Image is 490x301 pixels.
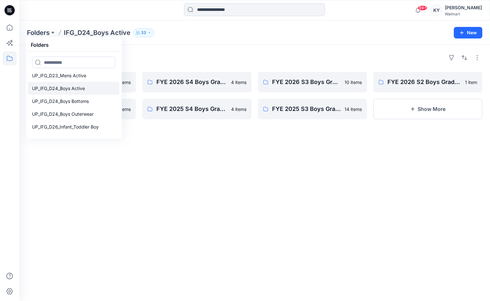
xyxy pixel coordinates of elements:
[373,72,482,92] a: FYE 2026 S2 Boys Grade/Jump size review1 item
[272,105,341,113] p: FYE 2025 S3 Boys Grade/Jump size review
[156,78,227,87] p: FYE 2026 S4 Boys Grade/Jump size review
[387,78,461,87] p: FYE 2026 S2 Boys Grade/Jump size review
[32,110,94,118] p: UP_IFG_D24_Boys Outerwear
[28,82,119,95] a: UP_IFG_D24_Boys Active
[431,4,442,16] div: KY
[445,12,482,16] div: Walmart
[258,99,367,119] a: FYE 2025 S3 Boys Grade/Jump size review14 items
[27,38,53,51] h5: Folders
[231,106,246,113] p: 4 items
[32,97,89,105] p: UP_IFG_D24_Boys Bottoms
[465,79,477,86] p: 1 item
[156,105,227,113] p: FYE 2025 S4 Boys Grade/Jump size review
[133,28,154,37] button: 33
[28,133,119,146] a: UP_IFG_D26_Infant_Toddler Girl
[64,28,130,37] p: IFG_D24_Boys Active
[32,72,86,79] p: UP_IFG_D23_Mens Active
[258,72,367,92] a: FYE 2026 S3 Boys Grade/Jump size review10 items
[272,78,341,87] p: FYE 2026 S3 Boys Grade/Jump size review
[114,106,131,113] p: 11 items
[28,95,119,108] a: UP_IFG_D24_Boys Bottoms
[418,5,427,11] span: 99+
[345,106,362,113] p: 14 items
[27,28,50,37] a: Folders
[142,99,251,119] a: FYE 2025 S4 Boys Grade/Jump size review4 items
[373,99,482,119] button: Show More
[141,29,146,36] p: 33
[454,27,482,38] button: New
[32,136,97,144] p: UP_IFG_D26_Infant_Toddler Girl
[142,72,251,92] a: FYE 2026 S4 Boys Grade/Jump size review4 items
[32,123,99,131] p: UP_IFG_D26_Infant_Toddler Boy
[231,79,246,86] p: 4 items
[28,121,119,133] a: UP_IFG_D26_Infant_Toddler Boy
[28,108,119,121] a: UP_IFG_D24_Boys Outerwear
[28,69,119,82] a: UP_IFG_D23_Mens Active
[114,79,131,86] p: 15 items
[32,85,85,92] p: UP_IFG_D24_Boys Active
[445,4,482,12] div: [PERSON_NAME]
[345,79,362,86] p: 10 items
